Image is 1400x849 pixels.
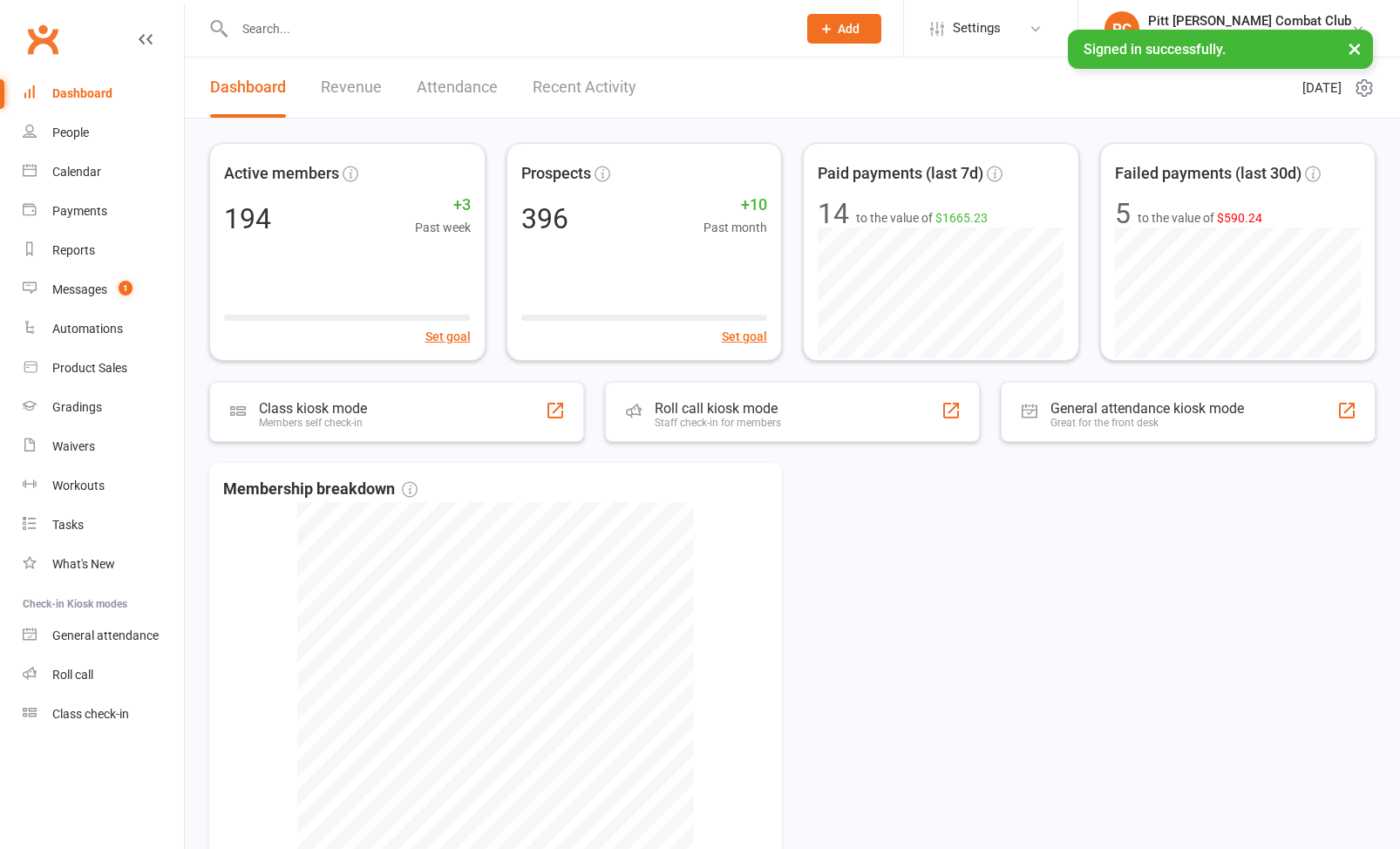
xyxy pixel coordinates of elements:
[1104,11,1139,46] div: PC
[953,9,1001,48] span: Settings
[655,400,781,417] div: Roll call kiosk mode
[521,161,591,187] span: Prospects
[935,211,988,225] span: $1665.23
[229,17,785,41] input: Search...
[1148,29,1351,44] div: Pitt [PERSON_NAME] Combat Club
[52,557,115,571] div: What's New
[807,14,881,44] button: Add
[1148,13,1351,29] div: Pitt [PERSON_NAME] Combat Club
[1302,78,1342,98] span: [DATE]
[417,58,498,118] a: Attendance
[838,22,860,36] span: Add
[52,439,95,453] div: Waivers
[856,208,988,228] span: to the value of
[23,616,184,655] a: General attendance kiosk mode
[1050,417,1244,429] div: Great for the front desk
[259,417,367,429] div: Members self check-in
[23,270,184,309] a: Messages 1
[119,281,133,295] span: 1
[52,518,84,532] div: Tasks
[52,322,123,336] div: Automations
[703,193,767,218] span: +10
[224,161,339,187] span: Active members
[818,200,849,228] div: 14
[52,204,107,218] div: Payments
[1115,200,1131,228] div: 5
[1217,211,1262,225] span: $590.24
[1138,208,1262,228] span: to the value of
[23,466,184,506] a: Workouts
[818,161,983,187] span: Paid payments (last 7d)
[52,126,89,139] div: People
[259,400,367,417] div: Class kiosk mode
[210,58,286,118] a: Dashboard
[52,479,105,492] div: Workouts
[52,400,102,414] div: Gradings
[1115,161,1301,187] span: Failed payments (last 30d)
[415,218,471,237] span: Past week
[52,243,95,257] div: Reports
[23,74,184,113] a: Dashboard
[521,205,568,233] div: 396
[533,58,636,118] a: Recent Activity
[425,327,471,346] button: Set goal
[1084,41,1226,58] span: Signed in successfully.
[703,218,767,237] span: Past month
[224,205,271,233] div: 194
[52,282,107,296] div: Messages
[52,165,101,179] div: Calendar
[52,707,129,721] div: Class check-in
[52,361,127,375] div: Product Sales
[23,695,184,734] a: Class kiosk mode
[23,388,184,427] a: Gradings
[23,153,184,192] a: Calendar
[1050,400,1244,417] div: General attendance kiosk mode
[23,113,184,153] a: People
[223,477,418,502] span: Membership breakdown
[23,427,184,466] a: Waivers
[321,58,382,118] a: Revenue
[21,17,65,61] a: Clubworx
[23,545,184,584] a: What's New
[52,668,93,682] div: Roll call
[1339,30,1370,67] button: ×
[722,327,767,346] button: Set goal
[23,192,184,231] a: Payments
[52,86,112,100] div: Dashboard
[23,506,184,545] a: Tasks
[415,193,471,218] span: +3
[23,655,184,695] a: Roll call
[655,417,781,429] div: Staff check-in for members
[52,628,159,642] div: General attendance
[23,349,184,388] a: Product Sales
[23,309,184,349] a: Automations
[23,231,184,270] a: Reports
